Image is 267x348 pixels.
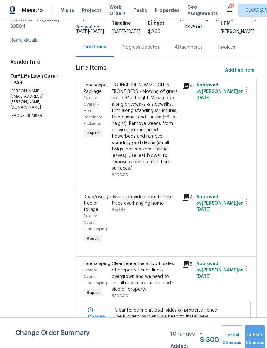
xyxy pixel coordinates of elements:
[84,130,102,136] span: Repair
[221,29,257,34] div: [PERSON_NAME]
[182,261,192,268] div: 5
[225,67,254,75] span: Add line item
[112,82,178,172] div: TO INCLUDE NEW MULCH IN FRONT BEDS - Mowing of grass up to 6" in height. Mow, edge along driveway...
[76,25,104,34] span: Renovation
[82,7,102,13] span: Projects
[225,332,239,346] span: Cancel Changes
[182,82,192,90] div: 4
[187,4,218,17] span: Geo Assignments
[148,17,177,26] h5: Approved Budget
[122,44,159,51] div: Progress Updates
[10,113,60,118] p: [PHONE_NUMBER]
[248,332,262,346] span: Submit Changes
[252,17,257,29] span: The hpm assigned to this work order.
[112,194,178,206] div: Please provide quote to trim trees overhanging home.
[222,65,257,77] button: Add line item
[182,194,192,201] div: 4
[10,59,60,65] h4: Vendor Info
[221,17,250,26] h5: Assigned HPM
[84,268,107,285] span: Exterior Overall - Landscaping
[218,44,235,51] div: Invoices
[196,195,244,212] span: Approved by [PERSON_NAME] on
[88,314,109,325] b: Change proposed
[133,8,147,12] span: Tasks
[22,7,43,13] span: Maestro
[112,208,125,212] span: $75.00
[196,96,211,100] span: [DATE]
[83,44,106,50] div: Line Items
[84,262,110,266] span: Landscaping
[112,294,128,298] span: $500.00
[196,83,244,100] span: Approved by [PERSON_NAME] on
[215,17,220,25] span: The total cost of line items that have been proposed by Opendoor. This sum includes line items th...
[155,7,180,13] span: Properties
[10,73,60,86] h5: Turf Life Lawn Care - TPA-L
[229,4,233,10] div: 51
[61,7,74,13] span: Visits
[76,29,104,34] span: -
[148,29,161,34] span: $0.00
[10,38,38,43] a: Home details
[91,29,104,34] span: [DATE]
[179,17,184,29] span: The total cost of line items that have been approved by both Opendoor and the Trade Partner. This...
[10,88,60,110] p: [PERSON_NAME][EMAIL_ADDRESS][PERSON_NAME][DOMAIN_NAME]
[84,235,102,242] span: Repair
[84,289,102,296] span: Repair
[84,83,107,94] span: Landscape Package
[112,29,125,34] span: [DATE]
[112,261,178,293] div: Clear fence line at both sides of property. Fence line is overgrown and we need to install new fe...
[196,262,244,279] span: Approved by [PERSON_NAME] on
[184,25,202,29] span: $875.00
[112,173,128,177] span: $300.00
[84,214,107,231] span: Exterior Overall - Landscaping
[196,274,211,279] span: [DATE]
[175,44,203,51] div: Attachments
[84,96,102,125] span: Exterior Overall - Home Readiness Packages
[127,29,140,34] span: [DATE]
[112,17,148,26] h5: Work Order Timeline
[76,29,89,34] span: [DATE]
[76,65,222,77] span: Line Items
[109,4,126,17] span: Work Orders
[115,307,218,326] span: Clear fence line at both sides of property. Fence line is overgrown and we need to install new fe...
[196,207,211,212] span: [DATE]
[84,195,119,212] span: Dead/overgrown tree or foliage
[112,29,140,34] span: -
